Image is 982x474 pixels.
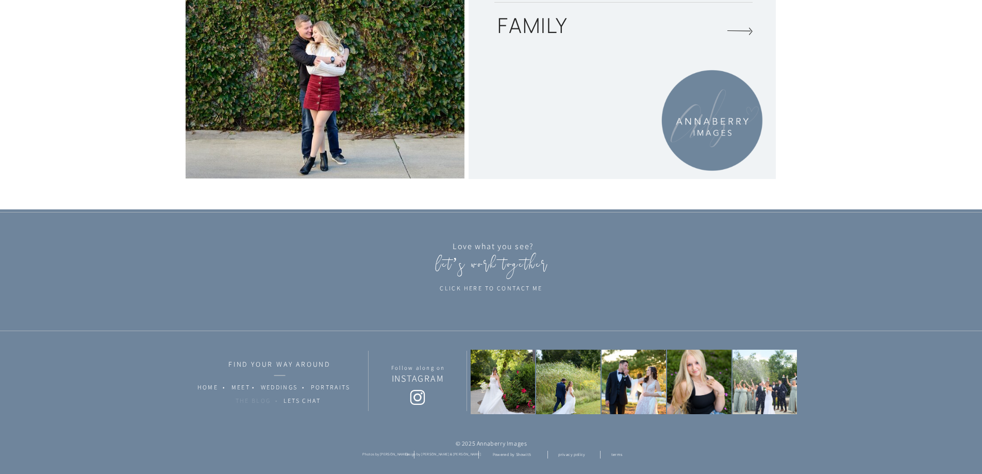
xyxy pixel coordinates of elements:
a: portraits [311,383,360,397]
p: Follow along on [391,364,454,373]
img: Favorite moment from Saturday.. watching these two walk over to their seat after exchanging rings... [471,350,535,414]
a: INSTAGRAM [392,372,455,386]
p: Photos by [PERSON_NAME] [351,452,408,463]
a: THE BLOG • [236,397,291,410]
a: Design by [PERSON_NAME] & [PERSON_NAME] [394,452,493,463]
p: Love what you see? [416,241,571,257]
p: © 2025 Annaberry Images [396,439,587,450]
a: Powered by Showit5 [493,452,549,463]
a: weddings • [261,383,310,397]
a: LET’S WORK TOGETHER [390,255,594,278]
p: find your way around [202,359,357,374]
p: | [411,448,418,459]
a: HOME • [197,383,231,397]
a: family [475,13,591,43]
img: Tied the knot exactly a year before, they chose to gather their family and closest friends togeth... [602,350,666,414]
img: He opened his gift, saw a little photo from when his baby girl was born and said “that was just y... [733,350,797,414]
a: terms [597,452,637,463]
a: MEET • [231,383,260,397]
a: privacy policy [549,452,595,463]
a: click here to contact me [429,284,554,297]
p: | [597,448,604,459]
img: These longtime sweethearts got HITCHED and it was truly the sweetest time with them and a beautif... [536,350,601,414]
a: LETS CHAT [284,397,348,410]
img: Maggie / Class of 2026 / Urbandale High . . . This sweet girl had a summer session with me well b... [667,350,731,414]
